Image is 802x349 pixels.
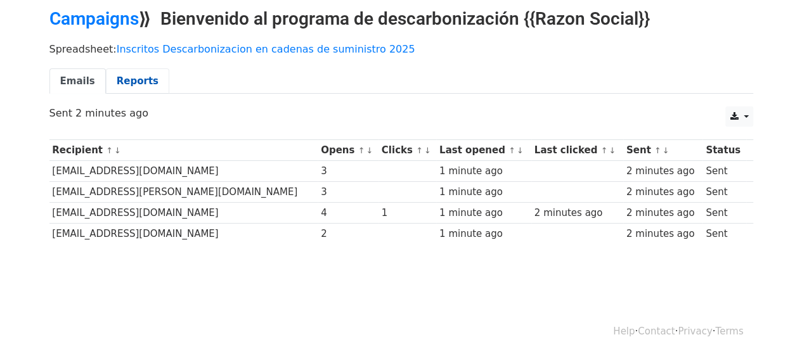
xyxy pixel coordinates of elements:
div: 2 [321,227,375,241]
div: 1 minute ago [439,227,528,241]
a: Campaigns [49,8,139,29]
a: ↑ [508,146,515,155]
th: Status [702,140,746,161]
div: 2 minutes ago [626,164,700,179]
a: Privacy [678,326,712,337]
a: ↑ [600,146,607,155]
td: [EMAIL_ADDRESS][PERSON_NAME][DOMAIN_NAME] [49,182,318,203]
td: Sent [702,224,746,244]
div: 4 [321,206,375,220]
a: Inscritos Descarbonizacion en cadenas de suministro 2025 [117,43,415,55]
a: ↓ [366,146,373,155]
a: ↓ [663,146,669,155]
div: 3 [321,185,375,200]
th: Last clicked [531,140,623,161]
td: [EMAIL_ADDRESS][DOMAIN_NAME] [49,161,318,182]
th: Sent [623,140,702,161]
iframe: Chat Widget [739,288,802,349]
td: Sent [702,203,746,224]
div: 1 [382,206,434,220]
a: ↑ [358,146,365,155]
th: Recipient [49,140,318,161]
a: ↓ [517,146,524,155]
th: Last opened [436,140,531,161]
div: 1 minute ago [439,164,528,179]
th: Clicks [378,140,436,161]
a: Reports [106,68,169,94]
a: Emails [49,68,106,94]
a: ↓ [609,146,616,155]
div: 1 minute ago [439,206,528,220]
td: [EMAIL_ADDRESS][DOMAIN_NAME] [49,224,318,244]
a: ↑ [106,146,113,155]
a: Contact [638,326,675,337]
div: 2 minutes ago [626,185,700,200]
h2: ⟫ Bienvenido al programa de descarbonización {{Razon Social}} [49,8,753,30]
p: Spreadsheet: [49,42,753,56]
div: 2 minutes ago [534,206,621,220]
td: [EMAIL_ADDRESS][DOMAIN_NAME] [49,203,318,224]
th: Opens [318,140,378,161]
td: Sent [702,161,746,182]
div: 1 minute ago [439,185,528,200]
a: Terms [715,326,743,337]
a: Help [613,326,635,337]
a: ↑ [416,146,423,155]
td: Sent [702,182,746,203]
div: 3 [321,164,375,179]
a: ↓ [114,146,121,155]
a: ↑ [654,146,661,155]
div: 2 minutes ago [626,206,700,220]
div: Widget de chat [739,288,802,349]
a: ↓ [424,146,431,155]
div: 2 minutes ago [626,227,700,241]
p: Sent 2 minutes ago [49,106,753,120]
